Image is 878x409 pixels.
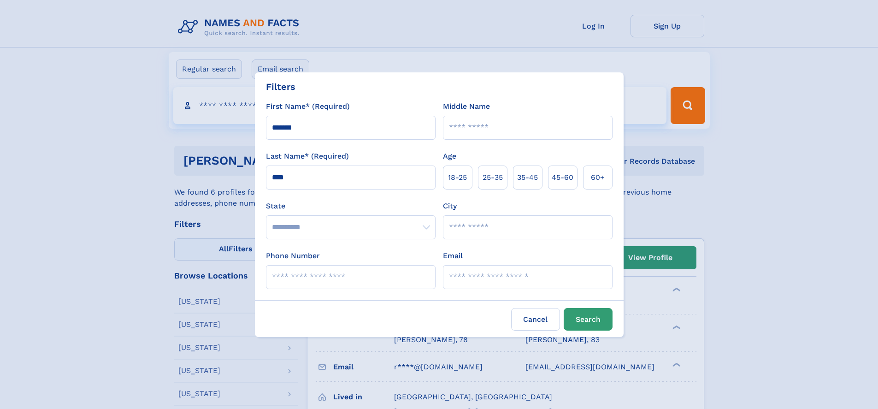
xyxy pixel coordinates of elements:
label: Phone Number [266,250,320,261]
label: First Name* (Required) [266,101,350,112]
label: State [266,201,436,212]
span: 60+ [591,172,605,183]
label: Last Name* (Required) [266,151,349,162]
span: 25‑35 [483,172,503,183]
span: 35‑45 [517,172,538,183]
span: 45‑60 [552,172,573,183]
label: Middle Name [443,101,490,112]
label: Age [443,151,456,162]
label: Cancel [511,308,560,331]
span: 18‑25 [448,172,467,183]
button: Search [564,308,613,331]
label: City [443,201,457,212]
label: Email [443,250,463,261]
div: Filters [266,80,295,94]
